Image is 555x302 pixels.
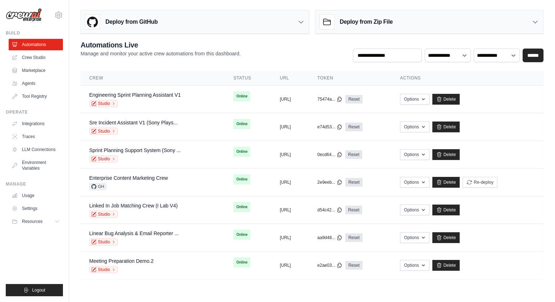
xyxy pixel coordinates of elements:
[89,120,178,125] a: Sre Incident Assistant V1 (Sony Plays...
[89,238,118,246] a: Studio
[317,179,342,185] button: 2e9eeb...
[432,122,460,132] a: Delete
[32,287,45,293] span: Logout
[345,95,362,104] a: Reset
[89,100,118,107] a: Studio
[432,205,460,215] a: Delete
[432,232,460,243] a: Delete
[6,30,63,36] div: Build
[233,147,250,157] span: Online
[9,190,63,201] a: Usage
[317,96,342,102] button: 75474a...
[233,230,250,240] span: Online
[233,202,250,212] span: Online
[271,71,309,86] th: URL
[89,92,181,98] a: Engineering Sprint Planning Assistant V1
[89,203,178,209] a: Linked In Job Matching Crew (I Lab V4)
[340,18,393,26] h3: Deploy from Zip File
[400,149,429,160] button: Options
[345,233,362,242] a: Reset
[391,71,543,86] th: Actions
[85,15,100,29] img: GitHub Logo
[432,94,460,105] a: Delete
[6,8,42,22] img: Logo
[345,123,362,131] a: Reset
[81,40,241,50] h2: Automations Live
[89,183,106,190] span: GH
[233,174,250,184] span: Online
[317,207,342,213] button: d54c42...
[9,118,63,129] a: Integrations
[89,155,118,163] a: Studio
[6,284,63,296] button: Logout
[9,91,63,102] a: Tool Registry
[89,128,118,135] a: Studio
[81,71,225,86] th: Crew
[345,261,362,270] a: Reset
[225,71,271,86] th: Status
[9,216,63,227] button: Resources
[463,177,497,188] button: Re-deploy
[432,149,460,160] a: Delete
[9,157,63,174] a: Environment Variables
[89,258,154,264] a: Meeting Preparation Demo.2
[6,181,63,187] div: Manage
[233,91,250,101] span: Online
[400,177,429,188] button: Options
[345,206,362,214] a: Reset
[400,260,429,271] button: Options
[432,260,460,271] a: Delete
[105,18,158,26] h3: Deploy from GitHub
[317,235,342,241] button: aa9d48...
[9,52,63,63] a: Crew Studio
[22,219,42,224] span: Resources
[89,175,168,181] a: Enterprise Content Marketing Crew
[400,205,429,215] button: Options
[400,232,429,243] button: Options
[89,266,118,273] a: Studio
[400,122,429,132] button: Options
[233,119,250,129] span: Online
[432,177,460,188] a: Delete
[9,65,63,76] a: Marketplace
[9,131,63,142] a: Traces
[6,109,63,115] div: Operate
[9,203,63,214] a: Settings
[345,150,362,159] a: Reset
[81,50,241,57] p: Manage and monitor your active crew automations from this dashboard.
[345,178,362,187] a: Reset
[9,144,63,155] a: LLM Connections
[9,78,63,89] a: Agents
[317,262,342,268] button: e2ae03...
[317,152,342,157] button: 0ecd64...
[309,71,391,86] th: Token
[317,124,342,130] button: e74d53...
[89,230,179,236] a: Linear Bug Analysis & Email Reporter ...
[400,94,429,105] button: Options
[9,39,63,50] a: Automations
[233,257,250,267] span: Online
[89,211,118,218] a: Studio
[89,147,181,153] a: Sprint Planning Support System (Sony ...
